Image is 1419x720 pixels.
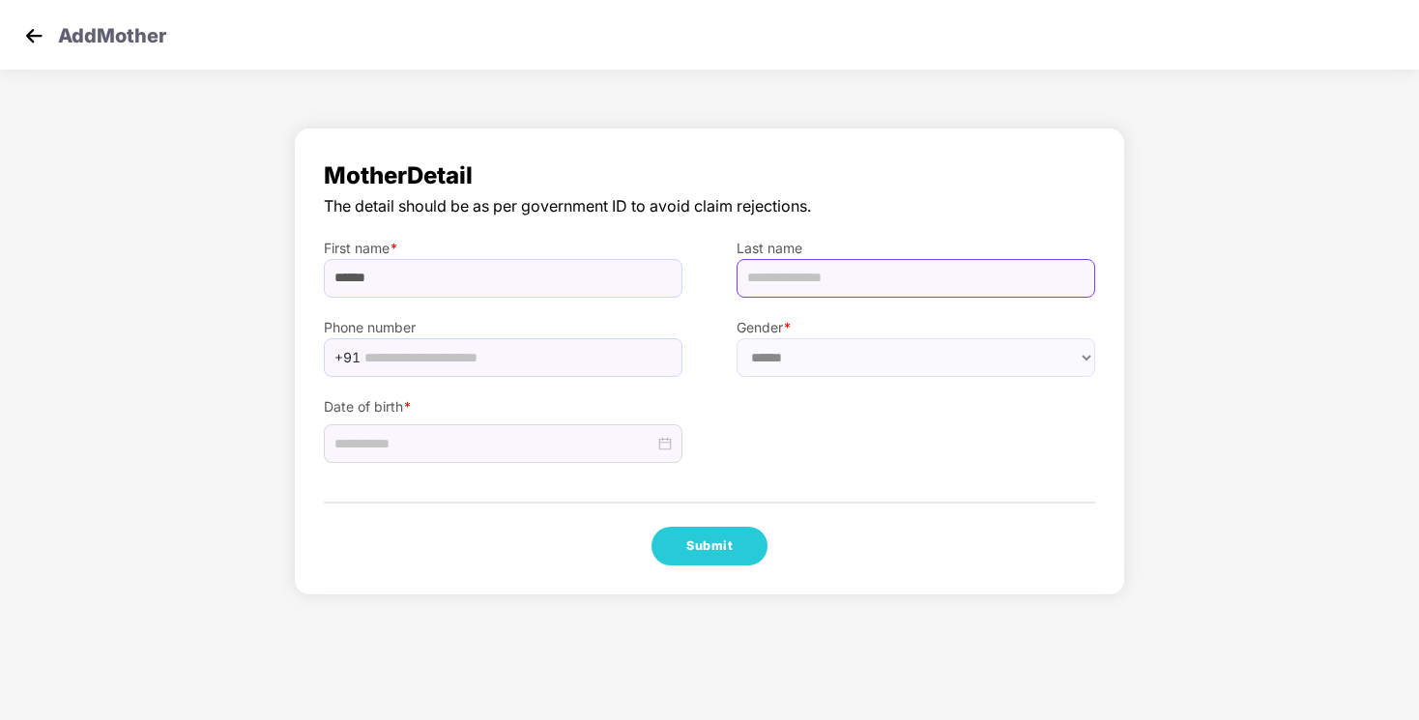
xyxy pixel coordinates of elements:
label: Gender [737,317,1095,338]
label: Last name [737,238,1095,259]
label: Date of birth [324,396,682,418]
button: Submit [652,527,767,565]
span: The detail should be as per government ID to avoid claim rejections. [324,194,1095,218]
label: First name [324,238,682,259]
label: Phone number [324,317,682,338]
p: Add Mother [58,21,166,44]
span: Mother Detail [324,158,1095,194]
span: +91 [334,343,361,372]
img: svg+xml;base64,PHN2ZyB4bWxucz0iaHR0cDovL3d3dy53My5vcmcvMjAwMC9zdmciIHdpZHRoPSIzMCIgaGVpZ2h0PSIzMC... [19,21,48,50]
